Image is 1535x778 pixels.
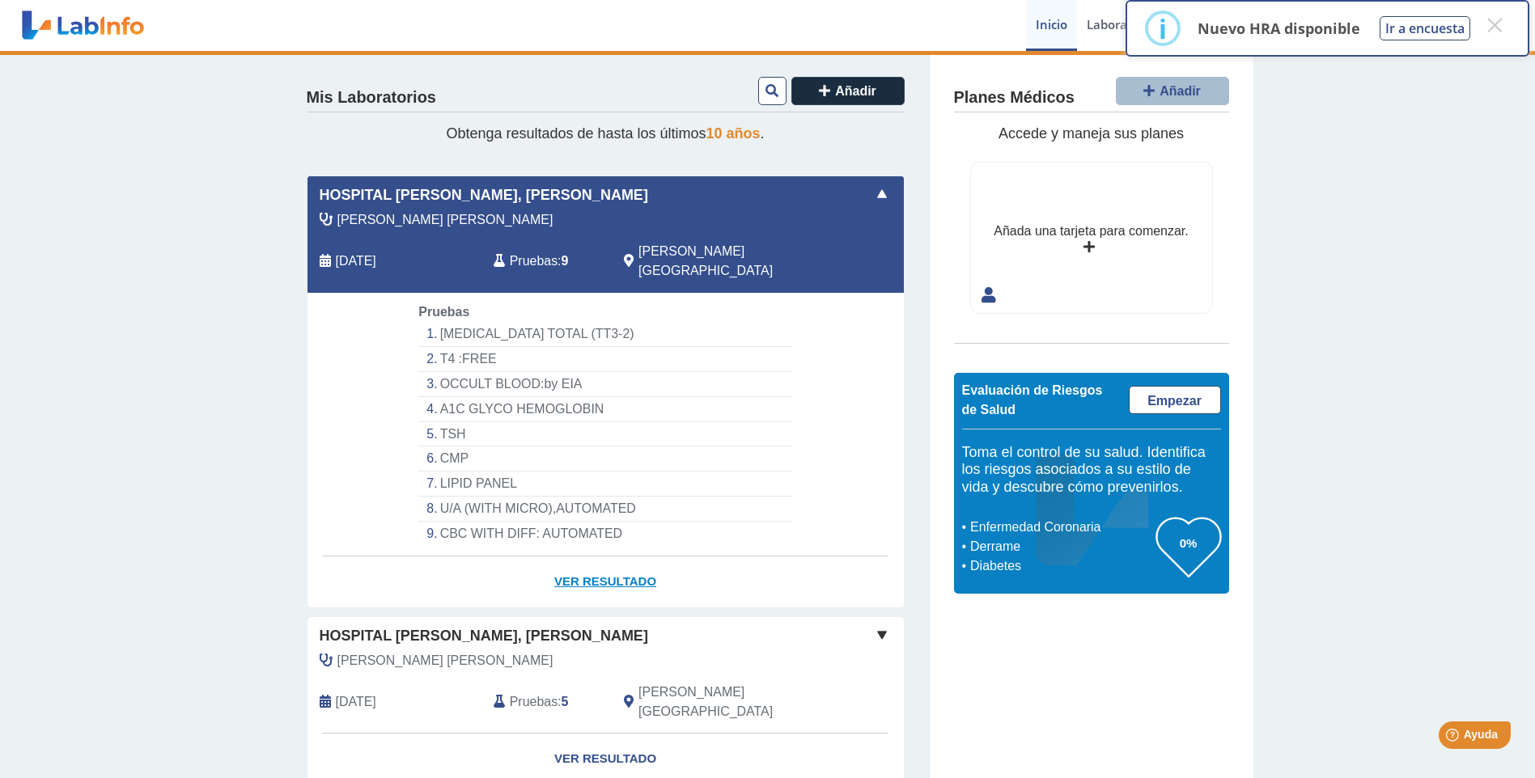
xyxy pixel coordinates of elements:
[418,347,791,372] li: T4 :FREE
[1116,77,1229,105] button: Añadir
[638,683,817,721] span: Ponce, PR
[562,695,569,708] b: 5
[1129,386,1221,414] a: Empezar
[337,651,553,670] span: Munoz Saldana, Emilly
[638,242,817,281] span: Ponce, PR
[307,556,904,607] a: Ver Resultado
[706,125,761,142] span: 10 años
[962,444,1221,497] h5: Toma el control de su salud. Identifica los riesgos asociados a su estilo de vida y descubre cómo...
[418,446,791,471] li: CMP
[418,522,791,546] li: CBC WITH DIFF: AUTOMATED
[954,88,1075,108] h4: Planes Médicos
[562,254,569,268] b: 9
[1198,19,1360,38] p: Nuevo HRA disponible
[418,397,791,422] li: A1C GLYCO HEMOGLOBIN
[1391,715,1517,760] iframe: Help widget launcher
[994,222,1188,241] div: Añada una tarjeta para comenzar.
[418,497,791,522] li: U/A (WITH MICRO),AUTOMATED
[1160,84,1201,98] span: Añadir
[1159,14,1167,43] div: i
[481,683,612,721] div: :
[481,242,612,281] div: :
[966,537,1156,556] li: Derrame
[1156,533,1221,553] h3: 0%
[966,556,1156,576] li: Diabetes
[418,372,791,397] li: OCCULT BLOOD:by EIA
[835,84,876,98] span: Añadir
[791,77,905,105] button: Añadir
[510,252,558,271] span: Pruebas
[1147,394,1202,408] span: Empezar
[510,692,558,712] span: Pruebas
[966,518,1156,537] li: Enfermedad Coronaria
[336,252,376,271] span: 2025-08-19
[320,625,648,647] span: Hospital [PERSON_NAME], [PERSON_NAME]
[999,125,1184,142] span: Accede y maneja sus planes
[1380,16,1470,40] button: Ir a encuesta
[418,322,791,347] li: [MEDICAL_DATA] TOTAL (TT3-2)
[337,210,553,230] span: Rodriguez Torres, Nitza
[418,305,469,319] span: Pruebas
[320,184,648,206] span: Hospital [PERSON_NAME], [PERSON_NAME]
[1480,11,1509,40] button: Close this dialog
[336,692,376,712] span: 2024-08-01
[418,422,791,447] li: TSH
[962,383,1103,416] span: Evaluación de Riesgos de Salud
[418,471,791,497] li: LIPID PANEL
[307,88,436,108] h4: Mis Laboratorios
[446,125,764,142] span: Obtenga resultados de hasta los últimos .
